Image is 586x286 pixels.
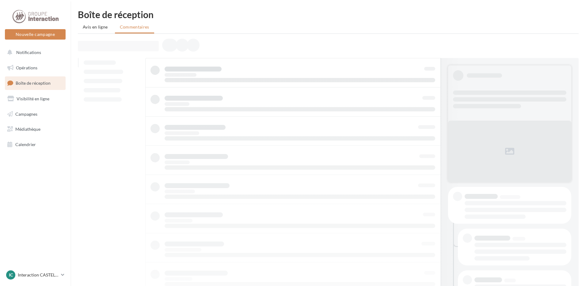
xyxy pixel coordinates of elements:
p: Interaction CASTELNAU [18,272,59,278]
span: Boîte de réception [16,80,51,86]
span: Opérations [16,65,37,70]
span: Visibilité en ligne [17,96,49,101]
a: Opérations [4,61,67,74]
button: Notifications [4,46,64,59]
span: Médiathèque [15,126,40,132]
span: Avis en ligne [83,24,108,30]
div: Boîte de réception [78,10,579,19]
button: Nouvelle campagne [5,29,66,40]
a: Boîte de réception [4,76,67,90]
a: Calendrier [4,138,67,151]
a: Visibilité en ligne [4,92,67,105]
a: Campagnes [4,108,67,121]
span: Notifications [16,50,41,55]
a: IC Interaction CASTELNAU [5,269,66,281]
span: Campagnes [15,111,37,116]
a: Médiathèque [4,123,67,136]
span: IC [9,272,13,278]
span: Calendrier [15,142,36,147]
